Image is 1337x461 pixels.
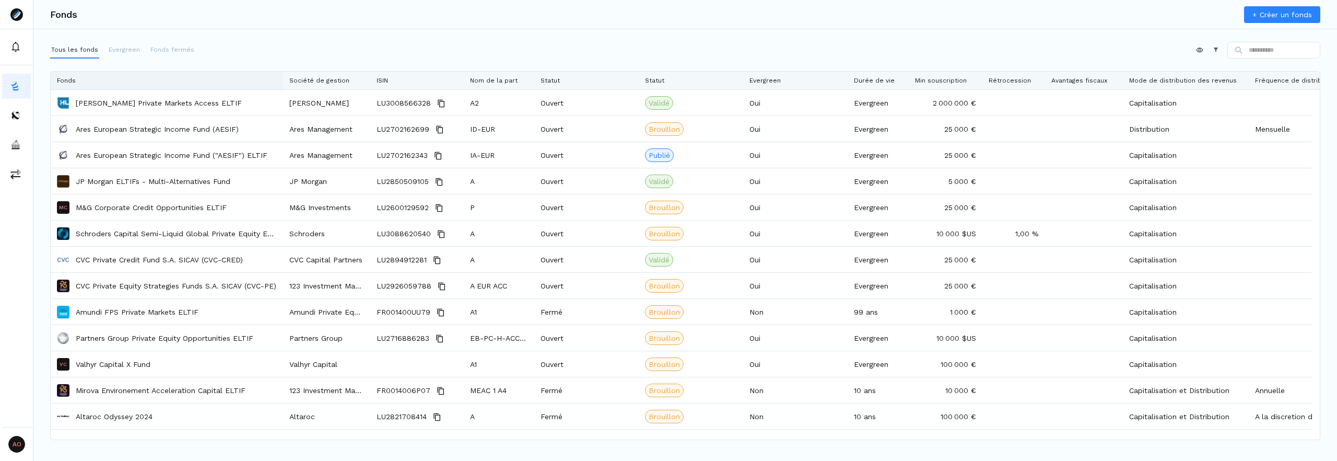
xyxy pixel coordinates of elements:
[534,377,639,403] div: Fermé
[743,377,848,403] div: Non
[848,325,909,351] div: Evergreen
[377,195,429,221] span: LU2600129592
[848,404,909,429] div: 10 ans
[57,97,69,109] img: Hamilton Lane Private Markets Access ELTIF
[283,351,370,377] div: Valhyr Capital
[377,430,429,456] span: FR001400RYX5
[909,299,982,325] div: 1 000 €
[743,247,848,272] div: Oui
[541,77,560,84] span: Statut
[848,299,909,325] div: 99 ans
[149,42,195,59] button: Fonds fermés
[109,45,140,54] p: Evergreen
[10,169,21,179] img: commissions
[76,255,243,265] a: CVC Private Credit Fund S.A. SICAV (CVC-CRED)
[76,150,267,160] p: Ares European Strategic Income Fund ("AESIF") ELTIF
[1123,168,1249,194] div: Capitalisation
[848,221,909,246] div: Evergreen
[150,45,194,54] p: Fonds fermés
[377,378,430,404] span: FR0014006P07
[848,116,909,142] div: Evergreen
[59,205,67,210] p: MC
[283,273,370,298] div: 123 Investment Managers
[57,332,69,344] img: Partners Group Private Equity Opportunities ELTIF
[909,194,982,220] div: 25 000 €
[743,299,848,325] div: Non
[1244,6,1320,23] a: + Créer un fonds
[464,430,534,455] div: A
[534,273,639,298] div: Ouvert
[743,116,848,142] div: Oui
[8,436,25,453] span: AO
[283,116,370,142] div: Ares Management
[909,404,982,429] div: 100 000 €
[377,326,429,351] span: LU2716886283
[1123,351,1249,377] div: Capitalisation
[57,77,76,84] span: Fonds
[1123,273,1249,298] div: Capitalisation
[909,142,982,168] div: 25 000 €
[283,247,370,272] div: CVC Capital Partners
[377,247,427,273] span: LU2894912281
[76,333,253,343] p: Partners Group Private Equity Opportunities ELTIF
[848,247,909,272] div: Evergreen
[645,77,664,84] span: Statut
[76,359,150,370] a: Valhyr Capital X Fund
[743,430,848,455] div: Oui
[2,132,31,157] button: asset-managers
[10,110,21,121] img: distributors
[743,325,848,351] div: Oui
[433,332,446,345] button: Copy
[464,194,534,220] div: P
[377,77,388,84] span: ISIN
[57,384,69,397] img: Mirova Environement Acceleration Capital ELTIF
[76,228,277,239] a: Schroders Capital Semi-Liquid Global Private Equity ELTIF
[108,42,141,59] button: Evergreen
[435,306,447,319] button: Copy
[60,362,67,367] p: VC
[909,273,982,298] div: 25 000 €
[743,194,848,220] div: Oui
[10,81,21,91] img: funds
[534,90,639,116] div: Ouvert
[57,253,69,266] img: CVC Private Credit Fund S.A. SICAV (CVC-CRED)
[464,142,534,168] div: IA-EUR
[464,116,534,142] div: ID-EUR
[909,351,982,377] div: 100 000 €
[432,149,444,162] button: Copy
[1123,325,1249,351] div: Capitalisation
[534,325,639,351] div: Ouvert
[649,202,680,213] span: Brouillon
[377,299,430,325] span: FR001400UU79
[982,430,1045,455] div: 0,50 %
[2,162,31,187] a: commissions
[649,98,670,108] span: Validé
[649,255,670,265] span: Validé
[848,430,909,455] div: Evergreen
[377,169,429,194] span: LU2850509105
[2,74,31,99] button: funds
[76,411,153,422] a: Altaroc Odyssey 2024
[289,77,349,84] span: Société de gestion
[76,98,242,108] a: [PERSON_NAME] Private Markets Access ELTIF
[1123,90,1249,116] div: Capitalisation
[57,280,69,292] img: CVC Private Equity Strategies Funds S.A. SICAV (CVC-PE)
[743,168,848,194] div: Oui
[433,123,446,136] button: Copy
[377,90,431,116] span: LU3008566328
[435,97,448,110] button: Copy
[50,42,99,59] button: Tous les fonds
[534,221,639,246] div: Ouvert
[464,351,534,377] div: A1
[377,221,431,247] span: LU3088620540
[649,307,680,317] span: Brouillon
[57,410,69,423] img: Altaroc Odyssey 2024
[377,143,428,168] span: LU2702162343
[283,377,370,403] div: 123 Investment Managers
[534,299,639,325] div: Fermé
[649,281,680,291] span: Brouillon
